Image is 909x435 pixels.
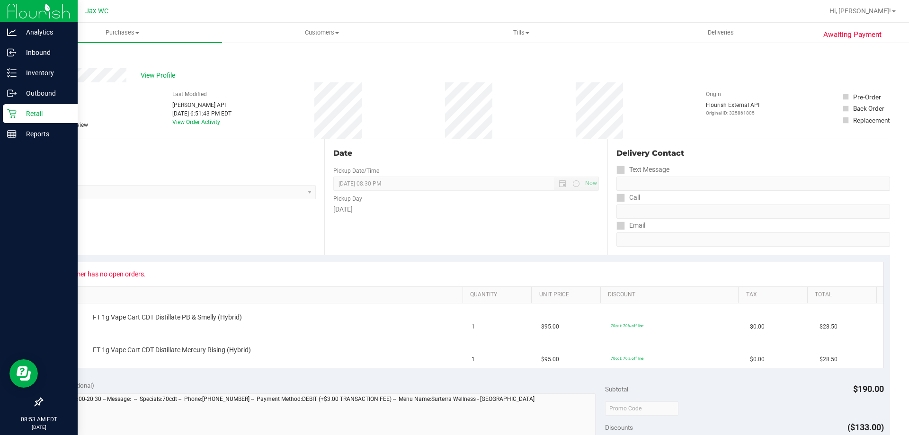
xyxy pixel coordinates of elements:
[172,109,232,118] div: [DATE] 6:51:43 PM EDT
[9,359,38,388] iframe: Resource center
[7,48,17,57] inline-svg: Inbound
[333,167,379,175] label: Pickup Date/Time
[815,291,873,299] a: Total
[17,128,73,140] p: Reports
[605,401,678,416] input: Promo Code
[7,129,17,139] inline-svg: Reports
[608,291,735,299] a: Discount
[333,148,598,159] div: Date
[820,322,838,331] span: $28.50
[23,23,222,43] a: Purchases
[616,219,645,232] label: Email
[172,119,220,125] a: View Order Activity
[621,23,820,43] a: Deliveries
[847,422,884,432] span: ($133.00)
[57,270,146,278] div: Customer has no open orders.
[616,177,890,191] input: Format: (999) 999-9999
[85,7,108,15] span: Jax WC
[820,355,838,364] span: $28.50
[222,23,421,43] a: Customers
[706,101,759,116] div: Flourish External API
[605,385,628,393] span: Subtotal
[17,108,73,119] p: Retail
[17,88,73,99] p: Outbound
[616,204,890,219] input: Format: (999) 999-9999
[853,384,884,394] span: $190.00
[611,323,643,328] span: 70cdt: 70% off line
[141,71,178,80] span: View Profile
[853,92,881,102] div: Pre-Order
[17,67,73,79] p: Inventory
[472,322,475,331] span: 1
[695,28,747,37] span: Deliveries
[853,115,890,125] div: Replacement
[7,109,17,118] inline-svg: Retail
[93,346,251,355] span: FT 1g Vape Cart CDT Distillate Mercury Rising (Hybrid)
[172,90,207,98] label: Last Modified
[4,415,73,424] p: 08:53 AM EDT
[421,23,621,43] a: Tills
[706,90,721,98] label: Origin
[750,322,765,331] span: $0.00
[746,291,804,299] a: Tax
[616,163,669,177] label: Text Message
[42,148,316,159] div: Location
[223,28,421,37] span: Customers
[333,204,598,214] div: [DATE]
[616,148,890,159] div: Delivery Contact
[541,322,559,331] span: $95.00
[611,356,643,361] span: 70cdt: 70% off line
[823,29,882,40] span: Awaiting Payment
[17,27,73,38] p: Analytics
[4,424,73,431] p: [DATE]
[750,355,765,364] span: $0.00
[172,101,232,109] div: [PERSON_NAME] API
[7,68,17,78] inline-svg: Inventory
[422,28,620,37] span: Tills
[539,291,597,299] a: Unit Price
[7,89,17,98] inline-svg: Outbound
[616,191,640,204] label: Call
[93,313,242,322] span: FT 1g Vape Cart CDT Distillate PB & Smelly (Hybrid)
[829,7,891,15] span: Hi, [PERSON_NAME]!
[17,47,73,58] p: Inbound
[7,27,17,37] inline-svg: Analytics
[472,355,475,364] span: 1
[853,104,884,113] div: Back Order
[706,109,759,116] p: Original ID: 325861805
[470,291,528,299] a: Quantity
[541,355,559,364] span: $95.00
[56,291,459,299] a: SKU
[23,28,222,37] span: Purchases
[333,195,362,203] label: Pickup Day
